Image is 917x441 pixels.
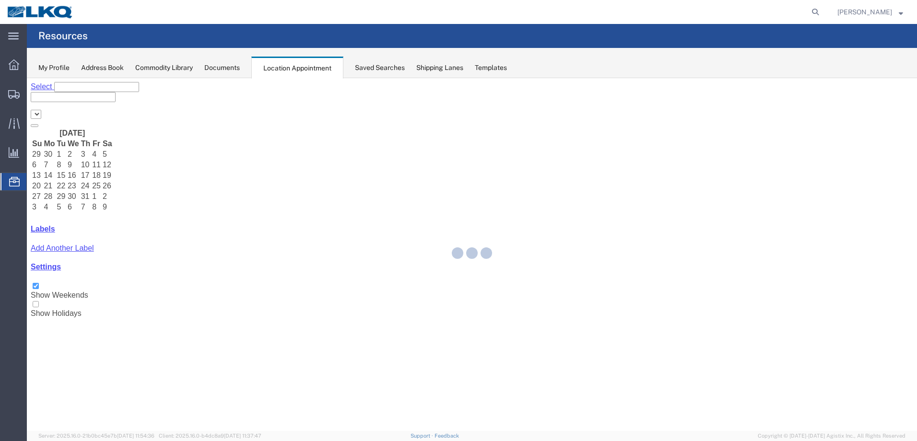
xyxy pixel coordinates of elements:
[40,61,53,70] th: We
[16,114,28,123] td: 28
[75,82,86,92] td: 12
[159,433,261,439] span: Client: 2025.16.0-b4dc8a9
[4,147,28,155] a: Labels
[75,103,86,113] td: 26
[5,82,15,92] td: 6
[54,114,64,123] td: 31
[40,71,53,81] td: 2
[40,124,53,134] td: 6
[224,433,261,439] span: [DATE] 11:37:47
[65,124,74,134] td: 8
[54,124,64,134] td: 7
[5,93,15,102] td: 13
[204,63,240,73] div: Documents
[6,223,12,229] input: Show Holidays
[416,63,463,73] div: Shipping Lanes
[5,114,15,123] td: 27
[30,93,39,102] td: 15
[5,61,15,70] th: Su
[81,63,124,73] div: Address Book
[4,4,27,12] a: Select
[7,5,74,19] img: logo
[5,103,15,113] td: 20
[117,433,154,439] span: [DATE] 11:54:36
[65,93,74,102] td: 18
[38,63,70,73] div: My Profile
[38,24,88,48] h4: Resources
[4,204,61,221] label: Show Weekends
[54,82,64,92] td: 10
[30,124,39,134] td: 5
[16,61,28,70] th: Mo
[65,61,74,70] th: Fr
[30,103,39,113] td: 22
[75,71,86,81] td: 5
[65,71,74,81] td: 4
[4,185,34,193] a: Settings
[16,103,28,113] td: 21
[837,6,904,18] button: [PERSON_NAME]
[65,114,74,123] td: 1
[837,7,892,17] span: Ryan Gledhill
[40,82,53,92] td: 9
[435,433,459,439] a: Feedback
[30,61,39,70] th: Tu
[16,93,28,102] td: 14
[251,57,343,79] div: Location Appointment
[758,432,905,440] span: Copyright © [DATE]-[DATE] Agistix Inc., All Rights Reserved
[54,61,64,70] th: Th
[30,82,39,92] td: 8
[65,82,74,92] td: 11
[16,82,28,92] td: 7
[40,93,53,102] td: 16
[4,4,25,12] span: Select
[38,433,154,439] span: Server: 2025.16.0-21b0bc45e7b
[75,114,86,123] td: 2
[40,114,53,123] td: 30
[75,124,86,134] td: 9
[54,93,64,102] td: 17
[16,124,28,134] td: 4
[75,93,86,102] td: 19
[30,114,39,123] td: 29
[16,71,28,81] td: 30
[355,63,405,73] div: Saved Searches
[16,50,74,60] th: [DATE]
[135,63,193,73] div: Commodity Library
[75,61,86,70] th: Sa
[40,103,53,113] td: 23
[30,71,39,81] td: 1
[65,103,74,113] td: 25
[54,103,64,113] td: 24
[4,166,67,174] a: Add Another Label
[4,222,55,239] label: Show Holidays
[6,205,12,211] input: Show Weekends
[5,71,15,81] td: 29
[475,63,507,73] div: Templates
[54,71,64,81] td: 3
[411,433,435,439] a: Support
[5,124,15,134] td: 3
